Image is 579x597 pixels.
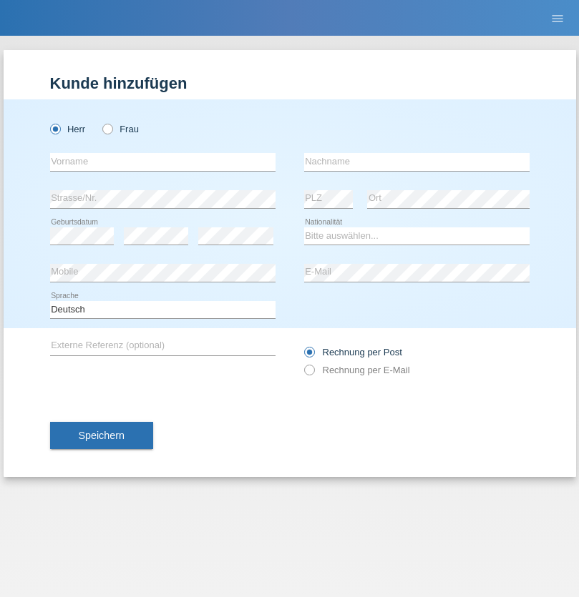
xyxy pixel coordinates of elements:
[102,124,112,133] input: Frau
[304,347,313,365] input: Rechnung per Post
[304,347,402,357] label: Rechnung per Post
[550,11,565,26] i: menu
[50,74,530,92] h1: Kunde hinzufügen
[543,14,572,22] a: menu
[79,430,125,441] span: Speichern
[50,124,59,133] input: Herr
[50,422,153,449] button: Speichern
[304,365,313,383] input: Rechnung per E-Mail
[102,124,139,134] label: Frau
[50,124,86,134] label: Herr
[304,365,410,375] label: Rechnung per E-Mail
